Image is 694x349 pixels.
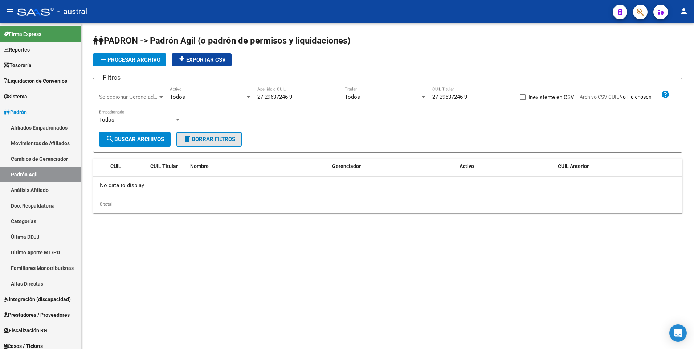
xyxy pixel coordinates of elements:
[99,132,171,147] button: Buscar Archivos
[93,177,682,195] div: No data to display
[107,159,147,174] datatable-header-cell: CUIL
[4,311,70,319] span: Prestadores / Proveedores
[93,195,682,213] div: 0 total
[6,7,15,16] mat-icon: menu
[4,93,27,100] span: Sistema
[329,159,457,174] datatable-header-cell: Gerenciador
[106,136,164,143] span: Buscar Archivos
[4,61,32,69] span: Tesorería
[4,30,41,38] span: Firma Express
[332,163,361,169] span: Gerenciador
[457,159,555,174] datatable-header-cell: Activo
[183,136,235,143] span: Borrar Filtros
[150,163,178,169] span: CUIL Titular
[99,94,158,100] span: Seleccionar Gerenciador
[176,132,242,147] button: Borrar Filtros
[177,55,186,64] mat-icon: file_download
[558,163,589,169] span: CUIL Anterior
[99,55,107,64] mat-icon: add
[679,7,688,16] mat-icon: person
[99,57,160,63] span: Procesar archivo
[183,135,192,143] mat-icon: delete
[172,53,232,66] button: Exportar CSV
[555,159,682,174] datatable-header-cell: CUIL Anterior
[4,108,27,116] span: Padrón
[580,94,619,100] span: Archivo CSV CUIL
[147,159,187,174] datatable-header-cell: CUIL Titular
[619,94,661,100] input: Archivo CSV CUIL
[4,46,30,54] span: Reportes
[4,327,47,334] span: Fiscalización RG
[110,163,121,169] span: CUIL
[528,93,574,102] span: Inexistente en CSV
[190,163,209,169] span: Nombre
[170,94,185,100] span: Todos
[345,94,360,100] span: Todos
[4,77,67,85] span: Liquidación de Convenios
[99,116,114,123] span: Todos
[4,295,71,303] span: Integración (discapacidad)
[177,57,226,63] span: Exportar CSV
[57,4,87,20] span: - austral
[669,324,687,342] div: Open Intercom Messenger
[460,163,474,169] span: Activo
[99,73,124,83] h3: Filtros
[106,135,114,143] mat-icon: search
[93,36,350,46] span: PADRON -> Padrón Agil (o padrón de permisos y liquidaciones)
[187,159,329,174] datatable-header-cell: Nombre
[93,53,166,66] button: Procesar archivo
[661,90,670,99] mat-icon: help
